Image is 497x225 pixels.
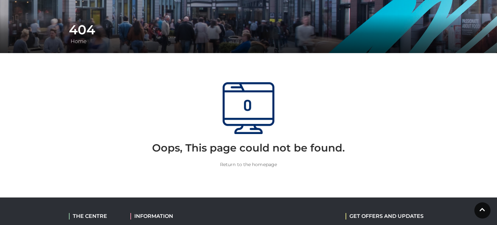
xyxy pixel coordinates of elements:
a: Return to the homepage [220,162,277,167]
h1: 404 [69,22,428,38]
img: 404Page.png [223,82,274,134]
h2: Oops, This page could not be found. [74,142,423,154]
h2: INFORMATION [130,213,213,219]
a: Home [69,38,88,44]
h2: THE CENTRE [69,213,121,219]
h2: GET OFFERS AND UPDATES [346,213,424,219]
